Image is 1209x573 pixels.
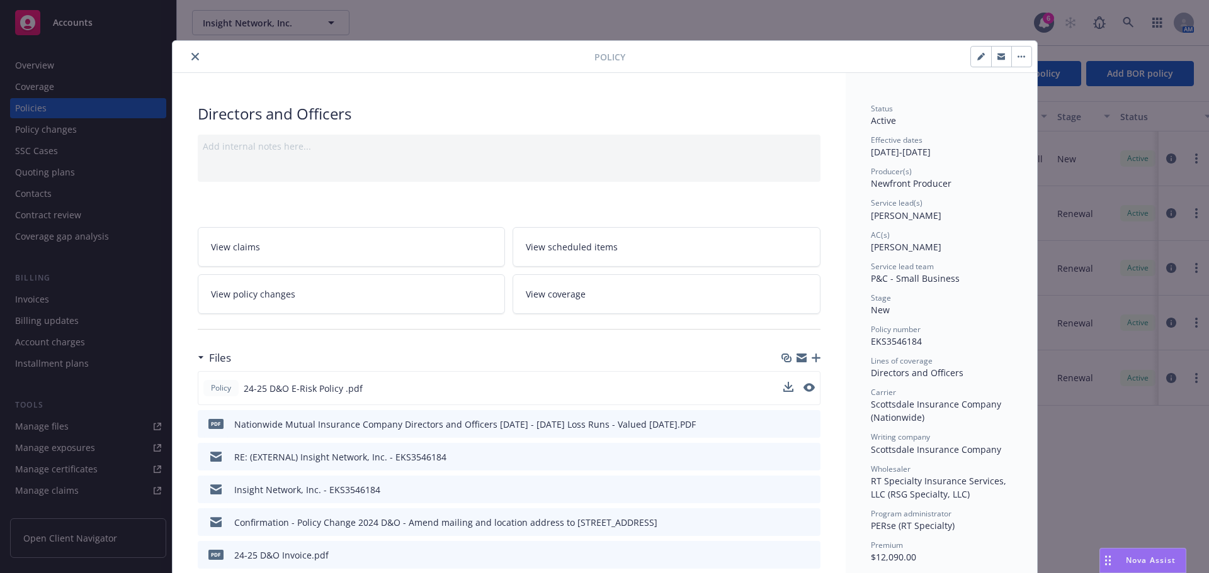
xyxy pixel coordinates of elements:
[871,166,912,177] span: Producer(s)
[871,475,1009,500] span: RT Specialty Insurance Services, LLC (RSG Specialty, LLC)
[594,50,625,64] span: Policy
[871,135,922,145] span: Effective dates
[871,292,891,303] span: Stage
[871,304,890,316] span: New
[871,103,893,114] span: Status
[871,241,941,253] span: [PERSON_NAME]
[804,418,815,431] button: preview file
[871,431,930,442] span: Writing company
[871,508,951,519] span: Program administrator
[526,287,586,301] span: View coverage
[871,367,963,379] span: Directors and Officers
[198,227,506,267] a: View claims
[871,335,922,347] span: EKS3546184
[871,209,941,221] span: [PERSON_NAME]
[871,443,1001,455] span: Scottsdale Insurance Company
[211,287,295,301] span: View policy changes
[211,240,260,253] span: View claims
[871,272,960,284] span: P&C - Small Business
[871,551,916,563] span: $12,090.00
[804,483,815,496] button: preview file
[234,483,380,496] div: Insight Network, Inc. - EKS3546184
[804,516,815,529] button: preview file
[1100,548,1116,572] div: Drag to move
[203,140,815,153] div: Add internal notes here...
[784,548,794,562] button: download file
[234,516,657,529] div: Confirmation - Policy Change 2024 D&O - Amend mailing and location address to [STREET_ADDRESS]
[783,382,793,392] button: download file
[871,324,921,335] span: Policy number
[208,550,224,559] span: pdf
[198,274,506,314] a: View policy changes
[871,197,922,208] span: Service lead(s)
[783,382,793,395] button: download file
[188,49,203,64] button: close
[513,227,820,267] a: View scheduled items
[784,418,794,431] button: download file
[244,382,363,395] span: 24-25 D&O E-Risk Policy .pdf
[234,450,446,464] div: RE: (EXTERNAL) Insight Network, Inc. - EKS3546184
[784,450,794,464] button: download file
[871,387,896,398] span: Carrier
[871,230,890,240] span: AC(s)
[513,274,820,314] a: View coverage
[804,548,815,562] button: preview file
[871,520,955,531] span: PERse (RT Specialty)
[526,240,618,253] span: View scheduled items
[208,382,234,394] span: Policy
[198,350,231,366] div: Files
[1099,548,1186,573] button: Nova Assist
[803,383,815,392] button: preview file
[784,516,794,529] button: download file
[803,382,815,395] button: preview file
[784,483,794,496] button: download file
[804,450,815,464] button: preview file
[871,114,896,126] span: Active
[871,464,911,474] span: Wholesaler
[198,103,820,125] div: Directors and Officers
[209,350,231,366] h3: Files
[871,398,1004,423] span: Scottsdale Insurance Company (Nationwide)
[871,177,951,189] span: Newfront Producer
[871,540,903,550] span: Premium
[234,548,329,562] div: 24-25 D&O Invoice.pdf
[234,418,696,431] div: Nationwide Mutual Insurance Company Directors and Officers [DATE] - [DATE] Loss Runs - Valued [DA...
[1126,555,1176,565] span: Nova Assist
[871,355,933,366] span: Lines of coverage
[871,135,1012,159] div: [DATE] - [DATE]
[871,261,934,272] span: Service lead team
[208,419,224,428] span: PDF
